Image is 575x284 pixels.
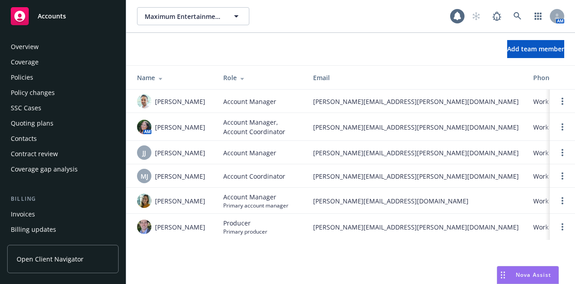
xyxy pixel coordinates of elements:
[507,45,564,53] span: Add team member
[11,147,58,161] div: Contract review
[223,228,267,235] span: Primary producer
[17,254,84,264] span: Open Client Navigator
[557,221,568,232] a: Open options
[137,220,151,234] img: photo
[155,122,205,132] span: [PERSON_NAME]
[313,196,519,206] span: [PERSON_NAME][EMAIL_ADDRESS][DOMAIN_NAME]
[11,55,39,69] div: Coverage
[313,97,519,106] span: [PERSON_NAME][EMAIL_ADDRESS][PERSON_NAME][DOMAIN_NAME]
[529,7,547,25] a: Switch app
[497,266,559,284] button: Nova Assist
[11,131,37,146] div: Contacts
[557,96,568,107] a: Open options
[223,73,299,82] div: Role
[137,73,209,82] div: Name
[223,171,285,181] span: Account Coordinator
[223,148,276,158] span: Account Manager
[313,222,519,232] span: [PERSON_NAME][EMAIL_ADDRESS][PERSON_NAME][DOMAIN_NAME]
[7,207,119,221] a: Invoices
[7,147,119,161] a: Contract review
[223,117,299,136] span: Account Manager, Account Coordinator
[7,222,119,237] a: Billing updates
[137,194,151,208] img: photo
[11,222,56,237] div: Billing updates
[507,40,564,58] button: Add team member
[137,120,151,134] img: photo
[11,162,78,176] div: Coverage gap analysis
[155,148,205,158] span: [PERSON_NAME]
[467,7,485,25] a: Start snowing
[488,7,506,25] a: Report a Bug
[7,55,119,69] a: Coverage
[497,266,509,284] div: Drag to move
[313,73,519,82] div: Email
[223,202,288,209] span: Primary account manager
[7,70,119,85] a: Policies
[11,101,41,115] div: SSC Cases
[223,218,267,228] span: Producer
[7,40,119,54] a: Overview
[7,131,119,146] a: Contacts
[313,122,519,132] span: [PERSON_NAME][EMAIL_ADDRESS][PERSON_NAME][DOMAIN_NAME]
[7,194,119,203] div: Billing
[137,94,151,108] img: photo
[11,116,53,131] div: Quoting plans
[155,97,205,106] span: [PERSON_NAME]
[313,148,519,158] span: [PERSON_NAME][EMAIL_ADDRESS][PERSON_NAME][DOMAIN_NAME]
[11,207,35,221] div: Invoices
[137,7,249,25] button: Maximum Entertainment, LLC
[313,171,519,181] span: [PERSON_NAME][EMAIL_ADDRESS][PERSON_NAME][DOMAIN_NAME]
[7,4,119,29] a: Accounts
[38,13,66,20] span: Accounts
[7,86,119,100] a: Policy changes
[223,192,288,202] span: Account Manager
[557,195,568,206] a: Open options
[509,7,526,25] a: Search
[11,40,39,54] div: Overview
[142,148,146,158] span: JJ
[155,196,205,206] span: [PERSON_NAME]
[557,147,568,158] a: Open options
[223,97,276,106] span: Account Manager
[11,70,33,85] div: Policies
[7,101,119,115] a: SSC Cases
[557,171,568,181] a: Open options
[155,222,205,232] span: [PERSON_NAME]
[141,171,148,181] span: MJ
[557,122,568,132] a: Open options
[516,271,551,279] span: Nova Assist
[11,86,55,100] div: Policy changes
[7,116,119,131] a: Quoting plans
[7,162,119,176] a: Coverage gap analysis
[145,12,222,21] span: Maximum Entertainment, LLC
[155,171,205,181] span: [PERSON_NAME]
